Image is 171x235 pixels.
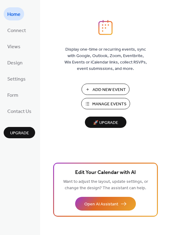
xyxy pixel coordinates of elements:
[85,117,126,128] button: 🚀 Upgrade
[7,58,23,68] span: Design
[10,130,29,136] span: Upgrade
[4,104,35,117] a: Contact Us
[4,88,22,101] a: Form
[63,178,148,192] span: Want to adjust the layout, update settings, or change the design? The assistant can help.
[89,119,123,127] span: 🚀 Upgrade
[75,168,136,177] span: Edit Your Calendar with AI
[4,127,35,138] button: Upgrade
[7,107,31,116] span: Contact Us
[64,46,147,72] span: Display one-time or recurring events, sync with Google, Outlook, Zoom, Eventbrite, Wix Events or ...
[4,40,24,53] a: Views
[92,101,126,107] span: Manage Events
[7,42,20,52] span: Views
[81,98,130,109] button: Manage Events
[82,84,129,95] button: Add New Event
[4,56,26,69] a: Design
[93,87,126,93] span: Add New Event
[4,72,29,85] a: Settings
[7,26,26,35] span: Connect
[7,10,20,19] span: Home
[4,7,24,20] a: Home
[4,23,30,37] a: Connect
[75,197,136,211] button: Open AI Assistant
[98,20,112,35] img: logo_icon.svg
[7,74,26,84] span: Settings
[84,201,118,208] span: Open AI Assistant
[7,91,18,100] span: Form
